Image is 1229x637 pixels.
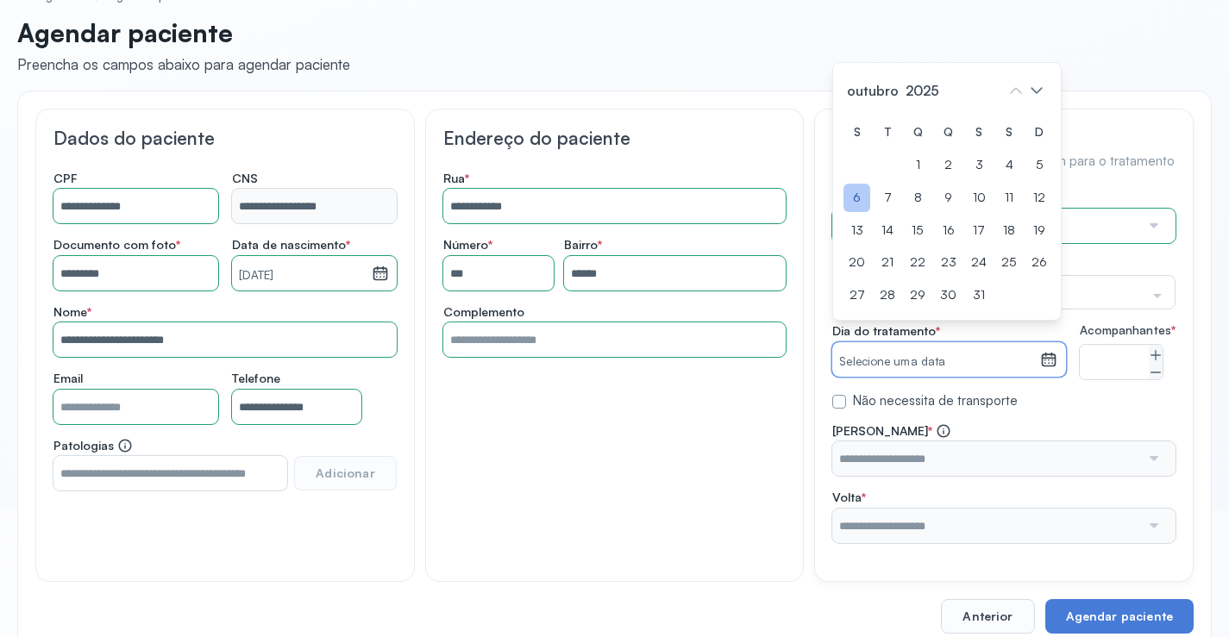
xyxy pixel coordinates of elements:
div: S [843,118,870,147]
div: 12 [1026,184,1052,212]
div: 11 [996,184,1022,212]
div: 14 [875,216,900,245]
div: S [966,118,992,147]
div: 15 [905,216,931,245]
span: Data de nascimento [232,237,350,253]
span: 2025 [902,78,943,103]
small: Selecione uma data [839,353,1033,371]
div: 23 [935,248,962,277]
div: S [996,118,1022,147]
div: Q [935,118,962,147]
div: 9 [935,184,962,212]
button: Adicionar [294,456,396,490]
span: Patologias [53,438,133,453]
div: 20 [843,248,870,277]
div: 31 [966,281,992,309]
span: Rua [443,171,469,186]
span: Complemento [443,304,524,320]
div: T [875,118,900,147]
div: 28 [875,281,900,309]
span: Email [53,371,83,386]
div: 26 [1026,248,1052,277]
div: Preencha os campos abaixo para agendar paciente [17,55,350,73]
div: 30 [935,281,962,309]
span: Bairro [564,237,602,253]
p: Agendar paciente [17,17,350,48]
div: 24 [966,248,992,277]
div: 27 [843,281,870,309]
div: 7 [875,184,900,212]
div: 21 [875,248,900,277]
span: CNS [232,171,258,186]
div: 19 [1026,216,1052,245]
div: 6 [843,184,870,212]
span: Documento com foto [53,237,180,253]
h3: Dados do paciente [53,127,397,149]
div: 10 [966,184,992,212]
span: [PERSON_NAME] [832,423,951,439]
small: [DATE] [239,267,365,284]
span: outubro [843,78,902,103]
button: Anterior [941,599,1034,634]
div: Q [905,118,931,147]
label: Não necessita de transporte [853,393,1018,409]
span: Dia do tratamento [832,323,940,339]
button: Agendar paciente [1045,599,1194,634]
span: Nome [53,304,91,320]
div: 4 [996,151,1022,179]
div: 29 [905,281,931,309]
div: 8 [905,184,931,212]
h3: Endereço do paciente [443,127,787,149]
div: 13 [843,216,870,245]
div: 18 [996,216,1022,245]
div: 1 [905,151,931,179]
div: D [1026,118,1052,147]
div: 2 [935,151,962,179]
span: Volta [832,490,866,505]
span: Número [443,237,492,253]
div: 3 [966,151,992,179]
div: 16 [935,216,962,245]
span: Telefone [232,371,280,386]
span: Acompanhantes [1080,323,1176,338]
div: 5 [1026,151,1052,179]
div: 17 [966,216,992,245]
div: 25 [996,248,1022,277]
span: CPF [53,171,78,186]
div: 22 [905,248,931,277]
